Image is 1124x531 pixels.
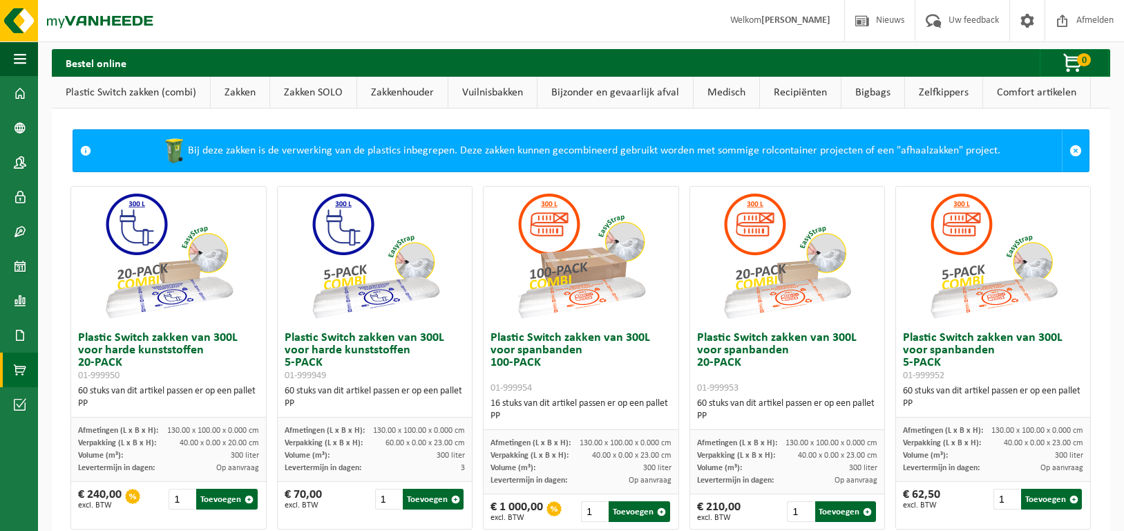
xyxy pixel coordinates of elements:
[490,398,671,422] div: 16 stuks van dit artikel passen er op een pallet
[52,49,140,76] h2: Bestel online
[903,501,940,510] span: excl. BTW
[285,398,465,410] div: PP
[629,476,671,485] span: Op aanvraag
[697,464,742,472] span: Volume (m³):
[211,77,269,109] a: Zakken
[285,427,365,435] span: Afmetingen (L x B x H):
[196,489,257,510] button: Toevoegen
[512,187,650,325] img: 01-999954
[385,439,465,447] span: 60.00 x 0.00 x 23.00 cm
[490,410,671,422] div: PP
[760,77,841,109] a: Recipiënten
[1077,53,1091,66] span: 0
[285,451,330,460] span: Volume (m³):
[581,501,607,522] input: 1
[993,489,1020,510] input: 1
[306,187,444,325] img: 01-999949
[718,187,856,325] img: 01-999953
[697,383,739,393] span: 01-999953
[98,130,1062,171] div: Bij deze zakken is de verwerking van de plastics inbegrepen. Deze zakken kunnen gecombineerd gebr...
[903,439,981,447] span: Verpakking (L x B x H):
[787,501,813,522] input: 1
[761,15,830,26] strong: [PERSON_NAME]
[798,451,877,460] span: 40.00 x 0.00 x 23.00 cm
[924,187,1063,325] img: 01-999952
[903,464,980,472] span: Levertermijn in dagen:
[1004,439,1083,447] span: 40.00 x 0.00 x 23.00 cm
[1040,49,1109,77] button: 0
[490,383,532,393] span: 01-999954
[437,451,465,460] span: 300 liter
[285,489,322,510] div: € 70,00
[373,427,465,435] span: 130.00 x 100.00 x 0.000 cm
[285,385,465,410] div: 60 stuks van dit artikel passen er op een pallet
[580,439,671,447] span: 130.00 x 100.00 x 0.000 cm
[1055,451,1083,460] span: 300 liter
[815,501,876,522] button: Toevoegen
[903,371,944,381] span: 01-999952
[285,501,322,510] span: excl. BTW
[991,427,1083,435] span: 130.00 x 100.00 x 0.000 cm
[903,398,1083,410] div: PP
[78,464,155,472] span: Levertermijn in dagen:
[983,77,1090,109] a: Comfort artikelen
[903,489,940,510] div: € 62,50
[697,439,777,447] span: Afmetingen (L x B x H):
[835,476,877,485] span: Op aanvraag
[697,514,741,522] span: excl. BTW
[643,464,671,472] span: 300 liter
[99,187,238,325] img: 01-999950
[180,439,259,447] span: 40.00 x 0.00 x 20.00 cm
[231,451,259,460] span: 300 liter
[461,464,465,472] span: 3
[375,489,401,510] input: 1
[537,77,693,109] a: Bijzonder en gevaarlijk afval
[52,77,210,109] a: Plastic Switch zakken (combi)
[490,439,571,447] span: Afmetingen (L x B x H):
[697,410,877,422] div: PP
[697,451,775,460] span: Verpakking (L x B x H):
[285,332,465,382] h3: Plastic Switch zakken van 300L voor harde kunststoffen 5-PACK
[903,332,1083,382] h3: Plastic Switch zakken van 300L voor spanbanden 5-PACK
[167,427,259,435] span: 130.00 x 100.00 x 0.000 cm
[270,77,356,109] a: Zakken SOLO
[903,451,948,460] span: Volume (m³):
[78,427,158,435] span: Afmetingen (L x B x H):
[609,501,669,522] button: Toevoegen
[490,332,671,394] h3: Plastic Switch zakken van 300L voor spanbanden 100-PACK
[490,501,543,522] div: € 1 000,00
[78,332,258,382] h3: Plastic Switch zakken van 300L voor harde kunststoffen 20-PACK
[1040,464,1083,472] span: Op aanvraag
[448,77,537,109] a: Vuilnisbakken
[905,77,982,109] a: Zelfkippers
[285,439,363,447] span: Verpakking (L x B x H):
[403,489,464,510] button: Toevoegen
[697,501,741,522] div: € 210,00
[490,464,535,472] span: Volume (m³):
[903,385,1083,410] div: 60 stuks van dit artikel passen er op een pallet
[285,464,361,472] span: Levertermijn in dagen:
[697,332,877,394] h3: Plastic Switch zakken van 300L voor spanbanden 20-PACK
[285,371,326,381] span: 01-999949
[849,464,877,472] span: 300 liter
[160,137,188,165] img: WB-0240-HPE-GN-50.png
[78,451,123,460] span: Volume (m³):
[78,385,258,410] div: 60 stuks van dit artikel passen er op een pallet
[78,371,120,381] span: 01-999950
[490,451,569,460] span: Verpakking (L x B x H):
[169,489,195,510] input: 1
[78,489,122,510] div: € 240,00
[592,451,671,460] span: 40.00 x 0.00 x 23.00 cm
[78,439,156,447] span: Verpakking (L x B x H):
[903,427,983,435] span: Afmetingen (L x B x H):
[490,476,567,485] span: Levertermijn in dagen:
[78,501,122,510] span: excl. BTW
[357,77,448,109] a: Zakkenhouder
[1062,130,1089,171] a: Sluit melding
[216,464,259,472] span: Op aanvraag
[697,476,774,485] span: Levertermijn in dagen:
[697,398,877,422] div: 60 stuks van dit artikel passen er op een pallet
[694,77,759,109] a: Medisch
[490,514,543,522] span: excl. BTW
[78,398,258,410] div: PP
